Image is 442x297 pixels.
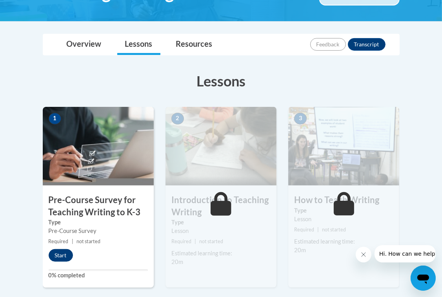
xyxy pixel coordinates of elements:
div: Pre-Course Survey [49,227,148,235]
span: | [72,238,73,244]
span: Required [49,238,69,244]
a: Lessons [117,34,160,55]
div: Lesson [294,215,393,224]
span: 3 [294,113,307,125]
label: Type [171,218,271,227]
h3: Introduction to Teaching Writing [166,194,276,218]
label: 0% completed [49,271,148,280]
span: Required [294,227,314,233]
span: not started [199,238,223,244]
iframe: Message from company [375,245,436,262]
span: Hi. How can we help? [5,5,64,12]
iframe: Close message [356,247,371,262]
iframe: Button to launch messaging window [411,266,436,291]
span: Required [171,238,191,244]
button: Transcript [348,38,386,51]
span: | [317,227,319,233]
span: not started [76,238,100,244]
h3: How to Teach Writing [288,194,399,206]
img: Course Image [43,107,154,185]
span: not started [322,227,346,233]
h3: Pre-Course Survey for Teaching Writing to K-3 [43,194,154,218]
label: Type [49,218,148,227]
img: Course Image [288,107,399,185]
div: Lesson [171,227,271,235]
a: Resources [168,34,220,55]
div: Estimated learning time: [171,249,271,258]
img: Course Image [166,107,276,185]
div: Estimated learning time: [294,237,393,246]
span: 1 [49,113,61,125]
span: 20m [171,258,183,265]
span: 20m [294,247,306,253]
button: Start [49,249,73,262]
a: Overview [59,34,109,55]
button: Feedback [310,38,346,51]
label: Type [294,206,393,215]
span: 2 [171,113,184,125]
h3: Lessons [43,71,400,91]
span: | [195,238,196,244]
